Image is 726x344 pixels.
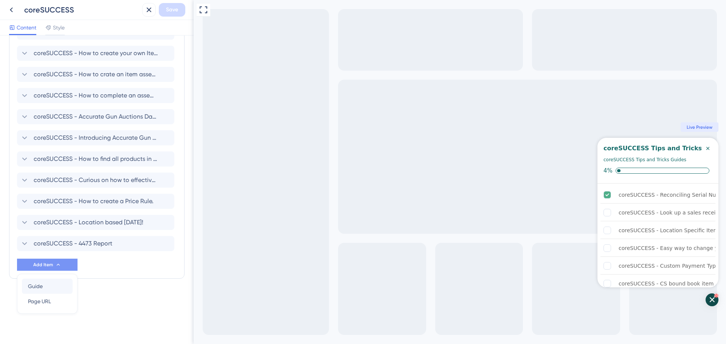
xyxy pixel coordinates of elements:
span: Content [17,23,36,32]
span: Style [53,23,65,32]
div: coreSUCCESS Tips and Tricks Guides [410,156,493,164]
div: coreSUCCESS - Reconciling Serial Numbers To Inventory [425,190,573,199]
span: coreSUCCESS - How to find all products in a category. [34,154,158,164]
div: coreSUCCESS - Easy way to change your register [425,244,555,253]
div: coreSUCCESS - Look up a sales receipt is incomplete. [407,204,522,221]
div: coreSUCCESS - Reconciling Serial Numbers To Inventory is complete. [407,187,522,204]
div: Checklist items [404,184,525,288]
div: 4% [410,167,419,174]
button: Add Item [17,259,78,271]
span: Page URL [28,297,51,306]
span: coreSUCCESS - Location based [DATE]! [34,218,143,227]
div: Open Checklist, remaining modules: 26 [512,293,525,306]
div: Checklist progress: 4% [410,167,519,174]
span: Live Preview [493,124,519,130]
button: Save [159,3,185,17]
div: coreSUCCESS - Look up a sales receipt [425,208,527,217]
button: Guide [22,279,73,294]
div: coreSUCCESS - Custom Payment Types and Donations [425,261,568,270]
div: coreSUCCESS Tips and Tricks Guides [410,144,534,153]
span: coreSUCCESS - Accurate Gun Auctions Dashboard [34,112,158,121]
div: coreSUCCESS - Location Specific Item Pricing - B is incomplete. [407,222,522,239]
div: coreSUCCESS - Custom Payment Types and Donations is incomplete. [407,258,522,275]
span: Guide [28,282,43,291]
span: coreSUCCESS - How to complete an assembly. [34,91,158,100]
div: coreSUCCESS - Location Specific Item Pricing - B [425,226,553,235]
div: Close Checklist [510,144,519,153]
div: coreSUCCESS - CS bound book item not synced with CF [425,279,572,288]
span: coreSUCCESS - How to crate an item assembly. [34,70,158,79]
div: Checklist Container [404,138,525,287]
span: coreSUCCESS - Introducing Accurate Gun Auctions! [34,133,158,142]
span: Save [166,5,178,14]
span: coreSUCCESS - How to create a Price Rule. [34,197,154,206]
span: coreSUCCESS - Curious on how to effectively use options in coreSTORE? [34,176,158,185]
div: coreSUCCESS - CS bound book item not synced with CF is incomplete. [407,275,522,292]
button: Page URL [22,294,73,309]
span: Add Item [33,262,53,268]
span: coreSUCCESS - How to create your own Item Kits. [34,49,158,58]
div: coreSUCCESS [24,5,139,15]
div: coreSUCCESS - Easy way to change your register is incomplete. [407,240,522,257]
div: 26 [521,294,524,298]
span: coreSUCCESS - 4473 Report [34,239,112,248]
